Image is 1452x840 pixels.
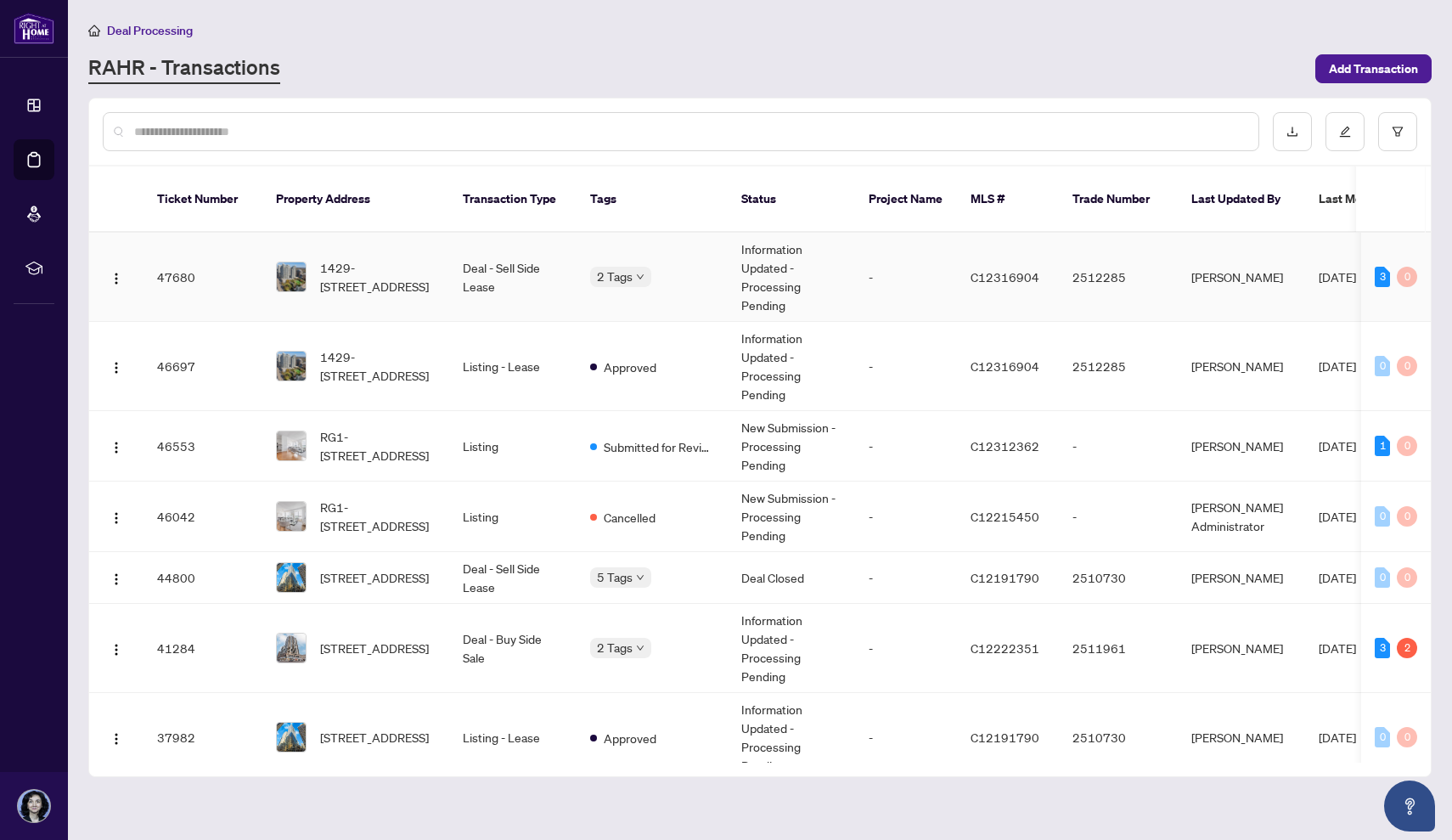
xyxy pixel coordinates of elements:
[1059,482,1178,552] td: -
[604,508,656,527] span: Cancelled
[597,267,633,286] span: 2 Tags
[110,511,123,525] img: Logo
[449,166,577,233] th: Transaction Type
[971,438,1039,454] span: C12312362
[144,322,262,411] td: 46697
[144,693,262,782] td: 37982
[1178,552,1305,604] td: [PERSON_NAME]
[103,503,130,530] button: Logo
[636,573,644,582] span: down
[14,13,54,44] img: logo
[1397,436,1417,456] div: 0
[107,23,193,38] span: Deal Processing
[277,502,306,531] img: thumbnail-img
[1178,482,1305,552] td: [PERSON_NAME] Administrator
[18,790,50,822] img: Profile Icon
[449,604,577,693] td: Deal - Buy Side Sale
[144,552,262,604] td: 44800
[1286,126,1298,138] span: download
[728,411,855,482] td: New Submission - Processing Pending
[103,634,130,662] button: Logo
[449,411,577,482] td: Listing
[277,262,306,291] img: thumbnail-img
[277,431,306,460] img: thumbnail-img
[855,482,957,552] td: -
[277,723,306,752] img: thumbnail-img
[1319,438,1356,454] span: [DATE]
[1178,693,1305,782] td: [PERSON_NAME]
[971,730,1039,745] span: C12191790
[1397,356,1417,376] div: 0
[728,552,855,604] td: Deal Closed
[449,552,577,604] td: Deal - Sell Side Lease
[449,693,577,782] td: Listing - Lease
[1178,322,1305,411] td: [PERSON_NAME]
[320,728,429,747] span: [STREET_ADDRESS]
[1178,604,1305,693] td: [PERSON_NAME]
[1339,126,1351,138] span: edit
[1319,640,1356,656] span: [DATE]
[277,563,306,592] img: thumbnail-img
[1329,55,1418,82] span: Add Transaction
[320,347,436,385] span: 1429-[STREET_ADDRESS]
[110,272,123,285] img: Logo
[110,572,123,586] img: Logo
[636,273,644,281] span: down
[1319,730,1356,745] span: [DATE]
[636,644,644,652] span: down
[1397,567,1417,588] div: 0
[728,166,855,233] th: Status
[971,509,1039,524] span: C12215450
[855,322,957,411] td: -
[320,258,436,296] span: 1429-[STREET_ADDRESS]
[728,693,855,782] td: Information Updated - Processing Pending
[1397,267,1417,287] div: 0
[1319,189,1422,208] span: Last Modified Date
[1059,552,1178,604] td: 2510730
[110,441,123,454] img: Logo
[971,269,1039,285] span: C12316904
[971,570,1039,585] span: C12191790
[971,640,1039,656] span: C12222351
[1397,727,1417,747] div: 0
[855,411,957,482] td: -
[320,427,436,465] span: RG1-[STREET_ADDRESS]
[320,568,429,587] span: [STREET_ADDRESS]
[1315,54,1432,83] button: Add Transaction
[1397,638,1417,658] div: 2
[1375,356,1390,376] div: 0
[110,643,123,657] img: Logo
[1059,604,1178,693] td: 2511961
[1319,570,1356,585] span: [DATE]
[1375,267,1390,287] div: 3
[1325,112,1365,151] button: edit
[604,729,656,747] span: Approved
[728,482,855,552] td: New Submission - Processing Pending
[449,233,577,322] td: Deal - Sell Side Lease
[1319,269,1356,285] span: [DATE]
[1375,567,1390,588] div: 0
[1375,436,1390,456] div: 1
[1059,693,1178,782] td: 2510730
[103,724,130,751] button: Logo
[1178,233,1305,322] td: [PERSON_NAME]
[597,567,633,587] span: 5 Tags
[320,498,436,535] span: RG1-[STREET_ADDRESS]
[1378,112,1417,151] button: filter
[1319,509,1356,524] span: [DATE]
[449,482,577,552] td: Listing
[1384,781,1435,832] button: Open asap
[1375,506,1390,527] div: 0
[855,233,957,322] td: -
[1397,506,1417,527] div: 0
[88,54,280,84] a: RAHR - Transactions
[971,358,1039,374] span: C12316904
[1319,358,1356,374] span: [DATE]
[1392,126,1404,138] span: filter
[1059,166,1178,233] th: Trade Number
[728,322,855,411] td: Information Updated - Processing Pending
[277,634,306,662] img: thumbnail-img
[1178,166,1305,233] th: Last Updated By
[144,411,262,482] td: 46553
[277,352,306,381] img: thumbnail-img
